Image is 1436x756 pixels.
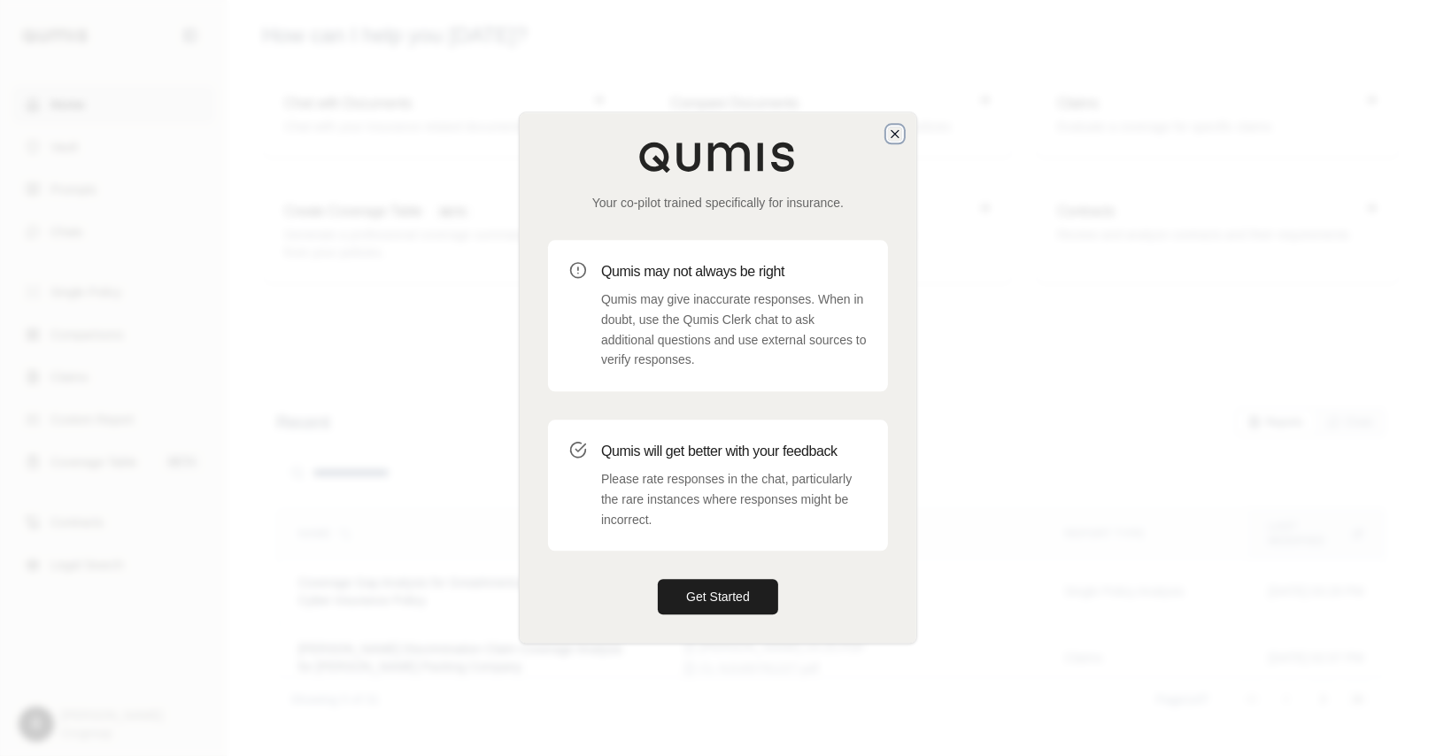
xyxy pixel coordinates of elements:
button: Get Started [658,580,778,615]
p: Qumis may give inaccurate responses. When in doubt, use the Qumis Clerk chat to ask additional qu... [601,289,867,370]
p: Your co-pilot trained specifically for insurance. [548,194,888,212]
p: Please rate responses in the chat, particularly the rare instances where responses might be incor... [601,469,867,529]
h3: Qumis may not always be right [601,261,867,282]
img: Qumis Logo [638,141,798,173]
h3: Qumis will get better with your feedback [601,441,867,462]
